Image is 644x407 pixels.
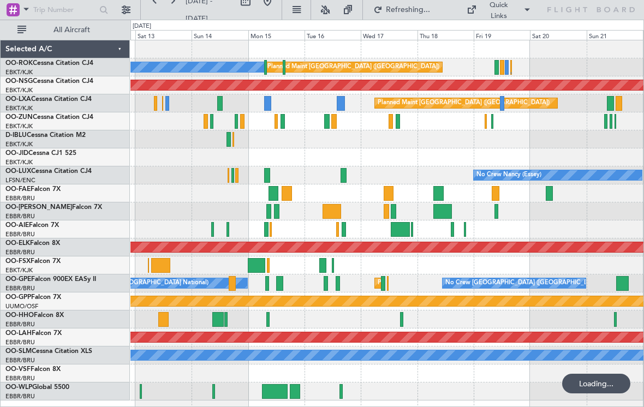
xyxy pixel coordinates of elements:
[5,212,35,220] a: EBBR/BRU
[476,167,541,183] div: No Crew Nancy (Essey)
[192,30,248,40] div: Sun 14
[5,258,31,265] span: OO-FSX
[5,204,72,211] span: OO-[PERSON_NAME]
[5,392,35,400] a: EBBR/BRU
[5,374,35,382] a: EBBR/BRU
[5,168,92,175] a: OO-LUXCessna Citation CJ4
[5,348,92,355] a: OO-SLMCessna Citation XLS
[5,176,35,184] a: LFSN/ENC
[445,275,628,291] div: No Crew [GEOGRAPHIC_DATA] ([GEOGRAPHIC_DATA] National)
[5,222,59,229] a: OO-AIEFalcon 7X
[248,30,305,40] div: Mon 15
[135,30,192,40] div: Sat 13
[5,150,76,157] a: OO-JIDCessna CJ1 525
[5,330,32,337] span: OO-LAH
[5,186,31,193] span: OO-FAE
[562,374,630,393] div: Loading...
[5,150,28,157] span: OO-JID
[5,186,61,193] a: OO-FAEFalcon 7X
[33,2,96,18] input: Trip Number
[5,320,35,328] a: EBBR/BRU
[5,312,64,319] a: OO-HHOFalcon 8X
[5,78,33,85] span: OO-NSG
[461,1,536,19] button: Quick Links
[5,78,93,85] a: OO-NSGCessna Citation CJ4
[5,240,60,247] a: OO-ELKFalcon 8X
[5,114,33,121] span: OO-ZUN
[5,384,69,391] a: OO-WLPGlobal 5500
[5,266,33,274] a: EBKT/KJK
[5,294,61,301] a: OO-GPPFalcon 7X
[530,30,586,40] div: Sat 20
[368,1,434,19] button: Refreshing...
[418,30,474,40] div: Thu 18
[5,60,93,67] a: OO-ROKCessna Citation CJ4
[267,59,439,75] div: Planned Maint [GEOGRAPHIC_DATA] ([GEOGRAPHIC_DATA])
[5,60,33,67] span: OO-ROK
[587,30,643,40] div: Sun 21
[378,95,550,111] div: Planned Maint [GEOGRAPHIC_DATA] ([GEOGRAPHIC_DATA])
[5,104,33,112] a: EBKT/KJK
[5,96,92,103] a: OO-LXACessna Citation CJ4
[5,284,35,292] a: EBBR/BRU
[5,230,35,238] a: EBBR/BRU
[5,122,33,130] a: EBKT/KJK
[5,356,35,364] a: EBBR/BRU
[5,248,35,256] a: EBBR/BRU
[361,30,417,40] div: Wed 17
[5,132,86,139] a: D-IBLUCessna Citation M2
[5,114,93,121] a: OO-ZUNCessna Citation CJ4
[5,68,33,76] a: EBKT/KJK
[5,302,38,310] a: UUMO/OSF
[5,96,31,103] span: OO-LXA
[5,222,29,229] span: OO-AIE
[5,140,33,148] a: EBKT/KJK
[28,26,115,34] span: All Aircraft
[5,366,31,373] span: OO-VSF
[5,86,33,94] a: EBKT/KJK
[305,30,361,40] div: Tue 16
[5,276,31,283] span: OO-GPE
[5,240,30,247] span: OO-ELK
[5,294,31,301] span: OO-GPP
[12,21,118,39] button: All Aircraft
[5,330,62,337] a: OO-LAHFalcon 7X
[474,30,530,40] div: Fri 19
[5,366,61,373] a: OO-VSFFalcon 8X
[5,348,32,355] span: OO-SLM
[5,132,27,139] span: D-IBLU
[133,22,151,31] div: [DATE]
[5,312,34,319] span: OO-HHO
[378,275,575,291] div: Planned Maint [GEOGRAPHIC_DATA] ([GEOGRAPHIC_DATA] National)
[5,384,32,391] span: OO-WLP
[5,338,35,346] a: EBBR/BRU
[5,168,31,175] span: OO-LUX
[5,204,102,211] a: OO-[PERSON_NAME]Falcon 7X
[5,276,96,283] a: OO-GPEFalcon 900EX EASy II
[385,6,431,14] span: Refreshing...
[5,158,33,166] a: EBKT/KJK
[5,194,35,202] a: EBBR/BRU
[5,258,61,265] a: OO-FSXFalcon 7X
